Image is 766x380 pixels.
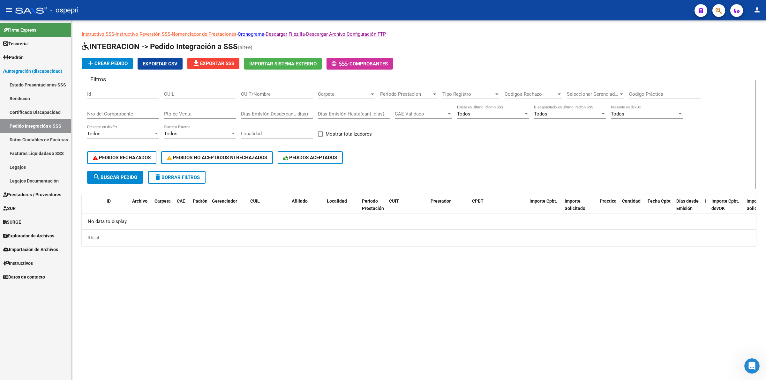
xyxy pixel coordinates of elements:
datatable-header-cell: ID [104,194,130,222]
a: Instructivo SSS [82,31,114,37]
datatable-header-cell: CAE [174,194,190,222]
span: - [332,61,349,67]
div: QUE [PERSON_NAME] DIA [55,193,123,207]
span: Carpeta [318,91,370,97]
div: 0 total [82,230,756,246]
datatable-header-cell: Prestador [428,194,469,222]
button: go back [4,3,16,15]
div: Por lo tanto puede trabajarlo sin problemas [10,73,100,86]
span: INTEGRACION -> Pedido Integración a SSS [82,42,238,51]
span: Crear Pedido [87,61,128,66]
span: Tesorería [3,40,28,47]
button: Selector de emoji [10,209,15,214]
span: - ospepri [50,3,79,17]
span: Período Prestación [362,198,384,211]
a: Nomenclador de Prestaciones [172,31,237,37]
button: Enviar un mensaje… [109,206,120,217]
span: Padrón [3,54,24,61]
textarea: Escribe un mensaje... [5,196,122,206]
div: DISCULPAS, TENIAMOS EL DEL [DATE] A LA TARDE QUE SUBI LA PRESENTACION, [DATE] NO SE CARGÓ LA PRES... [28,98,117,123]
a: Descargar Filezilla [266,31,305,37]
span: PEDIDOS RECHAZADOS [93,155,151,160]
span: Prestadores / Proveedores [3,191,61,198]
button: PEDIDOS NO ACEPTADOS NI RECHAZADOS [161,151,273,164]
span: Importe Solicitado [565,198,585,211]
iframe: Intercom live chat [744,358,760,374]
div: Micaela dice… [5,193,123,214]
span: Tipo Registro [442,91,494,97]
datatable-header-cell: Localidad [324,194,359,222]
span: ID [107,198,111,204]
span: PEDIDOS NO ACEPTADOS NI RECHAZADOS [167,155,267,160]
div: MUCHAS GRACIAS :) [72,131,117,138]
button: Inicio [100,3,112,15]
span: CUIT [389,198,399,204]
datatable-header-cell: Padrón [190,194,209,222]
div: Cerrar [112,3,124,14]
p: - - - - - [82,31,756,38]
datatable-header-cell: Fecha Cpbt [645,194,674,222]
div: No data to display [82,213,756,229]
button: Exportar CSV [138,58,183,70]
datatable-header-cell: | [702,194,709,222]
mat-icon: menu [5,6,13,14]
div: Soporte dice… [5,69,123,94]
span: Datos de contacto [3,273,45,280]
span: Localidad [327,198,347,204]
span: Fecha Cpbt [648,198,671,204]
div: Chequeamos y tiene el últinmo sincronizado. [5,48,105,68]
div: Soporte • Hace 2h [10,183,46,186]
span: (alt+e) [238,44,252,50]
span: Todos [87,131,101,137]
span: Todos [611,111,624,117]
mat-icon: delete [154,173,161,181]
datatable-header-cell: Gerenciador [209,194,248,222]
span: Firma Express [3,26,36,34]
div: Soporte dice… [5,161,123,193]
div: Chequeamos y tiene el últinmo sincronizado. [10,52,100,64]
span: SUR [3,205,16,212]
div: disculpa pasa que [DATE] no vine porque me pedi el día [23,23,123,43]
span: PEDIDOS ACEPTADOS [283,155,337,160]
span: Comprobantes [349,61,388,67]
div: DISCULPAS, TENIAMOS EL DEL [DATE] A LA TARDE QUE SUBI LA PRESENTACION, [DATE] NO SE CARGÓ LA PRES... [23,94,123,127]
span: Mostrar totalizadores [326,130,372,138]
button: Borrar Filtros [148,171,206,184]
span: Codigos Rechazo [505,91,556,97]
span: Cantidad [622,198,641,204]
a: Instructivo Reversión SSS [116,31,170,37]
div: disculpa pasa que [DATE] no vine porque me pedi el día [28,27,117,39]
mat-icon: search [93,173,101,181]
div: Cualquier otra duda estamos a su disposición. [10,165,100,177]
h3: Filtros [87,75,109,84]
button: PEDIDOS RECHAZADOS [87,151,156,164]
div: Micaela dice… [5,23,123,48]
span: Archivo [132,198,147,204]
span: Importación de Archivos [3,246,58,253]
span: Afiliado [292,198,308,204]
button: Buscar Pedido [87,171,143,184]
mat-icon: file_download [192,59,200,67]
datatable-header-cell: Carpeta [152,194,174,222]
datatable-header-cell: Archivo [130,194,152,222]
span: Importe Cpbt. [529,198,557,204]
span: Periodo Prestacion [380,91,432,97]
datatable-header-cell: CPBT [469,194,527,222]
span: Importar Sistema Externo [249,61,317,67]
span: Padrón [193,198,207,204]
span: CPBT [472,198,484,204]
span: Borrar Filtros [154,175,200,180]
div: Soporte dice… [5,48,123,69]
span: CAE Validado [395,111,447,117]
span: Carpeta [154,198,171,204]
div: MUCHAS GRACIAS :) [67,128,123,142]
span: Todos [534,111,547,117]
div: Cualquier otra duda estamos a su disposición.Soporte • Hace 2h [5,161,105,181]
img: Profile image for Fin [18,4,28,14]
datatable-header-cell: Practica [597,194,620,222]
span: CAE [177,198,185,204]
mat-icon: person [753,6,761,14]
span: SURGE [3,219,21,226]
button: PEDIDOS ACEPTADOS [278,151,343,164]
span: Prestador [431,198,451,204]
